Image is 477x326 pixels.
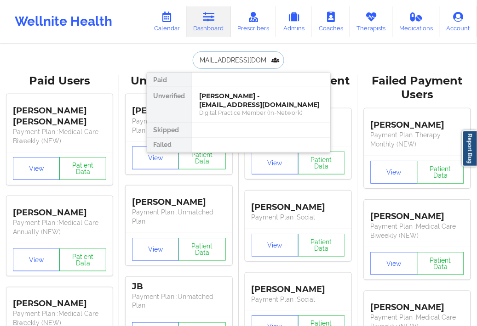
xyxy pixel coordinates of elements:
button: Patient Data [298,234,345,257]
div: [PERSON_NAME] [252,195,345,213]
div: [PERSON_NAME] [132,190,225,208]
a: Medications [393,6,440,37]
p: Payment Plan : Unmatched Plan [132,208,225,226]
div: [PERSON_NAME] - [EMAIL_ADDRESS][DOMAIN_NAME] [200,92,323,109]
button: Patient Data [417,252,464,275]
p: Payment Plan : Therapy Monthly (NEW) [371,130,464,149]
div: Paid [147,73,192,87]
button: View [13,157,60,180]
div: [PERSON_NAME] [371,296,464,313]
p: Payment Plan : Medical Care Biweekly (NEW) [13,127,106,146]
button: Patient Data [59,248,106,271]
div: [PERSON_NAME] [PERSON_NAME] [13,99,106,127]
div: Paid Users [6,74,113,88]
p: Payment Plan : Social [252,295,345,304]
a: Account [440,6,477,37]
div: Unverified Users [126,74,232,88]
p: Payment Plan : Unmatched Plan [132,117,225,135]
button: View [132,238,179,261]
button: View [252,234,299,257]
div: JB [132,281,225,292]
div: Failed [147,138,192,152]
div: Digital Practice Member (In-Network) [200,109,323,117]
button: View [371,161,418,184]
div: Failed Payment Users [364,74,471,102]
a: Prescribers [231,6,276,37]
p: Payment Plan : Medical Care Biweekly (NEW) [371,222,464,240]
div: [PERSON_NAME] [13,201,106,218]
p: Payment Plan : Medical Care Annually (NEW) [13,218,106,236]
button: View [252,152,299,174]
p: Payment Plan : Unmatched Plan [132,292,225,310]
button: Patient Data [178,146,225,169]
button: Patient Data [59,157,106,180]
div: [PERSON_NAME] [371,113,464,130]
a: Admins [276,6,312,37]
a: Calendar [147,6,187,37]
div: Unverified [147,87,192,123]
button: Patient Data [178,238,225,261]
div: [PERSON_NAME] [252,277,345,295]
button: Patient Data [417,161,464,184]
button: View [132,146,179,169]
button: View [371,252,418,275]
a: Therapists [350,6,393,37]
button: View [13,248,60,271]
p: Payment Plan : Social [252,213,345,222]
button: Patient Data [298,152,345,174]
div: [PERSON_NAME] [13,292,106,309]
a: Report Bug [462,130,477,167]
div: [PERSON_NAME] [132,99,225,117]
a: Dashboard [187,6,231,37]
a: Coaches [312,6,350,37]
div: Skipped [147,123,192,138]
div: [PERSON_NAME] [371,204,464,222]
